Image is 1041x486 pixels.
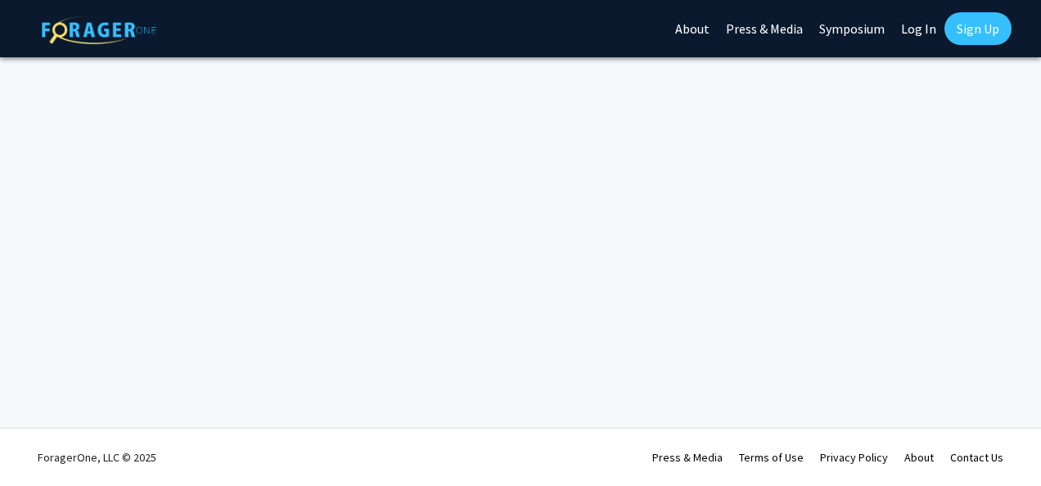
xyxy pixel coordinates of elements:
div: ForagerOne, LLC © 2025 [38,429,156,486]
a: Terms of Use [739,450,804,465]
a: Press & Media [652,450,723,465]
img: ForagerOne Logo [42,16,156,44]
a: Sign Up [944,12,1012,45]
a: About [904,450,934,465]
a: Contact Us [950,450,1003,465]
a: Privacy Policy [820,450,888,465]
